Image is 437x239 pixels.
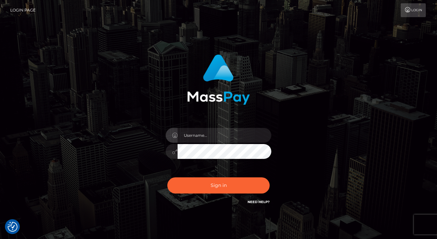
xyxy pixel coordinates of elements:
img: Revisit consent button [8,222,17,232]
input: Username... [178,128,271,143]
button: Sign in [167,177,270,194]
a: Login [401,3,426,17]
button: Consent Preferences [8,222,17,232]
a: Login Page [10,3,36,17]
a: Need Help? [248,200,270,204]
img: MassPay Login [187,54,250,105]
